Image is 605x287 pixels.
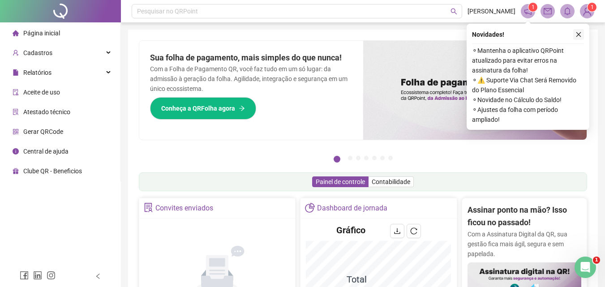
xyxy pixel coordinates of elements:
span: instagram [47,271,56,280]
img: banner%2F8d14a306-6205-4263-8e5b-06e9a85ad873.png [363,41,587,140]
span: Contabilidade [372,178,410,185]
span: close [575,31,582,38]
span: Conheça a QRFolha agora [161,103,235,113]
span: home [13,30,19,36]
sup: 1 [528,3,537,12]
span: Gerar QRCode [23,128,63,135]
span: ⚬ Ajustes da folha com período ampliado! [472,105,584,124]
h2: Sua folha de pagamento, mais simples do que nunca! [150,51,352,64]
span: reload [410,227,417,235]
sup: Atualize o seu contato no menu Meus Dados [588,3,596,12]
span: user-add [13,50,19,56]
span: mail [544,7,552,15]
div: Convites enviados [155,201,213,216]
div: Dashboard de jornada [317,201,387,216]
span: arrow-right [239,105,245,111]
span: Cadastros [23,49,52,56]
span: Painel de controle [316,178,365,185]
h2: Assinar ponto na mão? Isso ficou no passado! [468,204,581,229]
button: 1 [334,156,340,163]
span: [PERSON_NAME] [468,6,515,16]
button: 7 [388,156,393,160]
span: pie-chart [305,203,314,212]
span: audit [13,89,19,95]
img: 53125 [580,4,594,18]
span: Central de ajuda [23,148,69,155]
span: Página inicial [23,30,60,37]
span: qrcode [13,129,19,135]
button: 6 [380,156,385,160]
span: notification [524,7,532,15]
button: 5 [372,156,377,160]
button: 4 [364,156,369,160]
button: 2 [348,156,352,160]
p: Com a Assinatura Digital da QR, sua gestão fica mais ágil, segura e sem papelada. [468,229,581,259]
span: Aceite de uso [23,89,60,96]
span: 1 [532,4,535,10]
span: search [451,8,457,15]
span: download [394,227,401,235]
span: info-circle [13,148,19,154]
span: linkedin [33,271,42,280]
span: Novidades ! [472,30,504,39]
span: ⚬ Novidade no Cálculo do Saldo! [472,95,584,105]
span: 1 [593,257,600,264]
span: 1 [591,4,594,10]
span: Relatórios [23,69,51,76]
span: Clube QR - Beneficios [23,167,82,175]
p: Com a Folha de Pagamento QR, você faz tudo em um só lugar: da admissão à geração da folha. Agilid... [150,64,352,94]
iframe: Intercom live chat [575,257,596,278]
span: bell [563,7,571,15]
span: ⚬ ⚠️ Suporte Via Chat Será Removido do Plano Essencial [472,75,584,95]
span: file [13,69,19,76]
span: left [95,273,101,279]
span: gift [13,168,19,174]
span: solution [144,203,153,212]
h4: Gráfico [336,224,365,236]
button: 3 [356,156,360,160]
span: Atestado técnico [23,108,70,116]
span: facebook [20,271,29,280]
button: Conheça a QRFolha agora [150,97,256,120]
span: ⚬ Mantenha o aplicativo QRPoint atualizado para evitar erros na assinatura da folha! [472,46,584,75]
span: solution [13,109,19,115]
